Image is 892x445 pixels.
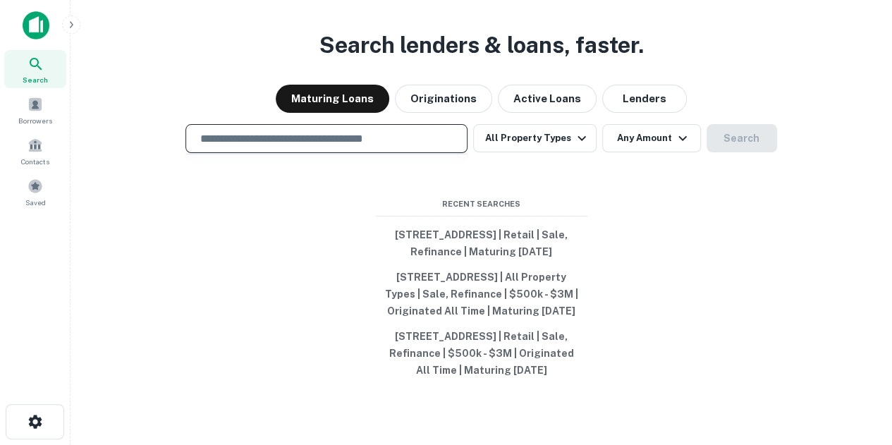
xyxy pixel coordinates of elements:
button: Any Amount [602,124,701,152]
button: Active Loans [498,85,597,113]
img: capitalize-icon.png [23,11,49,39]
iframe: Chat Widget [821,332,892,400]
a: Search [4,50,66,88]
button: [STREET_ADDRESS] | All Property Types | Sale, Refinance | $500k - $3M | Originated All Time | Mat... [376,264,587,324]
a: Saved [4,173,66,211]
button: All Property Types [473,124,596,152]
a: Contacts [4,132,66,170]
button: [STREET_ADDRESS] | Retail | Sale, Refinance | Maturing [DATE] [376,222,587,264]
span: Contacts [21,156,49,167]
button: Lenders [602,85,687,113]
span: Saved [25,197,46,208]
span: Recent Searches [376,198,587,210]
span: Search [23,74,48,85]
a: Borrowers [4,91,66,129]
span: Borrowers [18,115,52,126]
button: Originations [395,85,492,113]
h3: Search lenders & loans, faster. [319,28,644,62]
button: [STREET_ADDRESS] | Retail | Sale, Refinance | $500k - $3M | Originated All Time | Maturing [DATE] [376,324,587,383]
button: Maturing Loans [276,85,389,113]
